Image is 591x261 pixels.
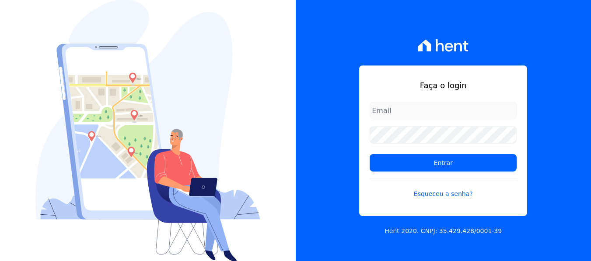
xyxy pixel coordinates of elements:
p: Hent 2020. CNPJ: 35.429.428/0001-39 [385,227,502,236]
h1: Faça o login [370,79,517,91]
a: Esqueceu a senha? [370,179,517,199]
input: Email [370,102,517,119]
input: Entrar [370,154,517,172]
